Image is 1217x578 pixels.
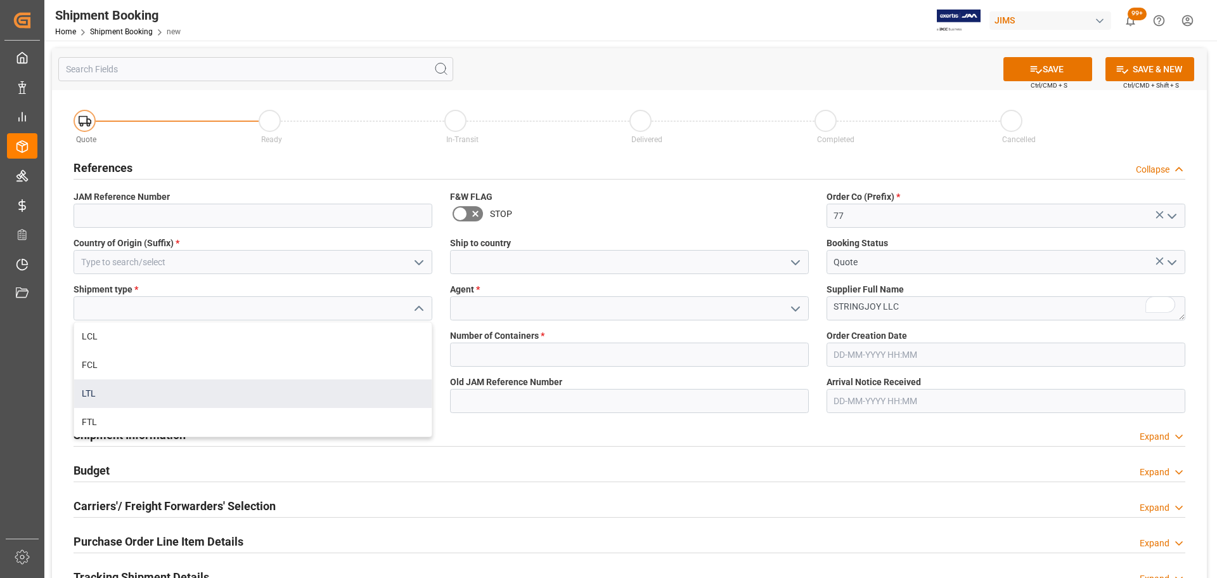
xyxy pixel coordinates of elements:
[74,533,243,550] h2: Purchase Order Line Item Details
[55,6,181,25] div: Shipment Booking
[74,322,432,351] div: LCL
[74,159,132,176] h2: References
[450,190,493,204] span: F&W FLAG
[74,408,432,437] div: FTL
[1116,6,1145,35] button: show 100 new notifications
[937,10,981,32] img: Exertis%20JAM%20-%20Email%20Logo.jpg_1722504956.jpg
[827,190,900,204] span: Order Co (Prefix)
[1031,81,1067,90] span: Ctrl/CMD + S
[408,299,427,319] button: close menu
[1140,537,1169,550] div: Expand
[817,135,854,144] span: Completed
[1128,8,1147,20] span: 99+
[989,8,1116,32] button: JIMS
[827,283,904,296] span: Supplier Full Name
[450,376,562,389] span: Old JAM Reference Number
[408,253,427,272] button: open menu
[55,27,76,36] a: Home
[74,462,110,479] h2: Budget
[631,135,662,144] span: Delivered
[1136,163,1169,176] div: Collapse
[490,207,512,221] span: STOP
[1003,57,1092,81] button: SAVE
[74,237,179,250] span: Country of Origin (Suffix)
[1161,253,1180,272] button: open menu
[827,237,888,250] span: Booking Status
[1145,6,1173,35] button: Help Center
[827,376,921,389] span: Arrival Notice Received
[785,299,804,319] button: open menu
[1105,57,1194,81] button: SAVE & NEW
[74,379,432,408] div: LTL
[58,57,453,81] input: Search Fields
[74,283,138,296] span: Shipment type
[827,389,1185,413] input: DD-MM-YYYY HH:MM
[1140,466,1169,479] div: Expand
[74,497,276,515] h2: Carriers'/ Freight Forwarders' Selection
[74,250,432,274] input: Type to search/select
[450,329,544,343] span: Number of Containers
[785,253,804,272] button: open menu
[450,237,511,250] span: Ship to country
[446,135,479,144] span: In-Transit
[1140,501,1169,515] div: Expand
[1140,430,1169,443] div: Expand
[74,190,170,204] span: JAM Reference Number
[76,135,96,144] span: Quote
[989,11,1111,30] div: JIMS
[1123,81,1179,90] span: Ctrl/CMD + Shift + S
[827,329,907,343] span: Order Creation Date
[74,351,432,379] div: FCL
[450,283,480,296] span: Agent
[261,135,282,144] span: Ready
[1002,135,1036,144] span: Cancelled
[827,343,1185,367] input: DD-MM-YYYY HH:MM
[1161,206,1180,226] button: open menu
[827,296,1185,320] textarea: To enrich screen reader interactions, please activate Accessibility in Grammarly extension settings
[90,27,153,36] a: Shipment Booking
